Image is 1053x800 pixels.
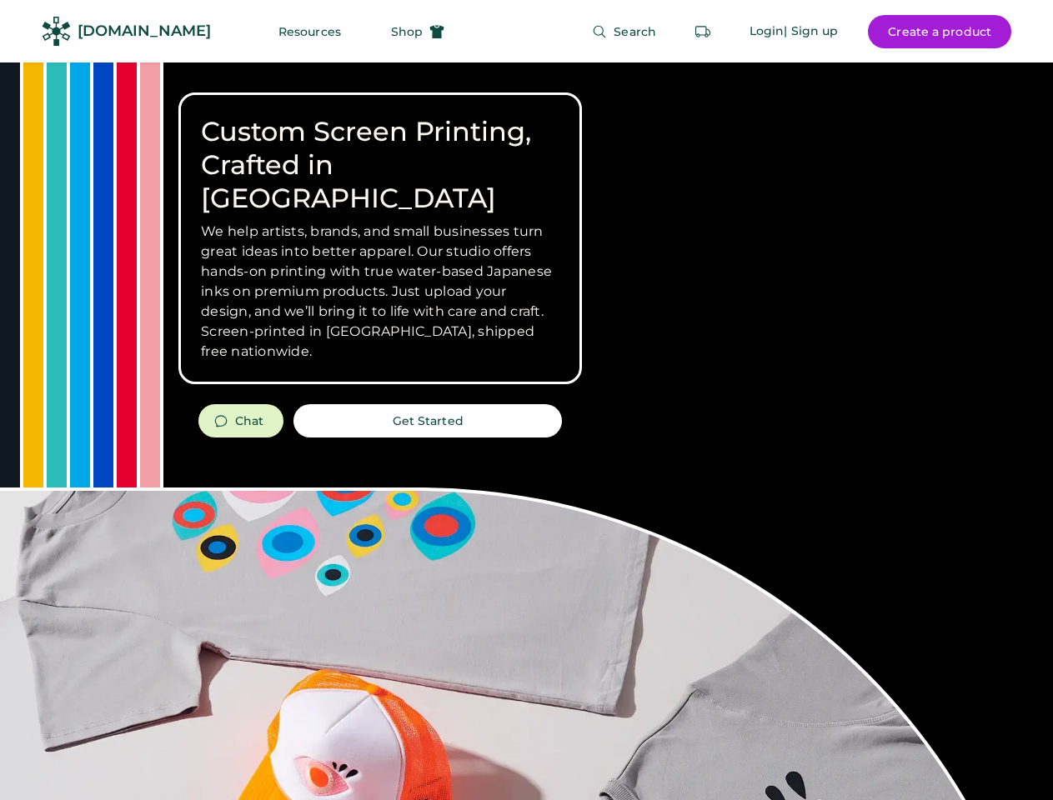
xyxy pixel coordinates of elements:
[201,115,559,215] h1: Custom Screen Printing, Crafted in [GEOGRAPHIC_DATA]
[198,404,283,437] button: Chat
[686,15,720,48] button: Retrieve an order
[572,15,676,48] button: Search
[391,26,423,37] span: Shop
[784,23,838,40] div: | Sign up
[371,15,464,48] button: Shop
[293,404,562,437] button: Get Started
[78,21,211,42] div: [DOMAIN_NAME]
[614,26,656,37] span: Search
[258,15,361,48] button: Resources
[42,17,71,46] img: Rendered Logo - Screens
[750,23,785,40] div: Login
[201,222,559,362] h3: We help artists, brands, and small businesses turn great ideas into better apparel. Our studio of...
[868,15,1011,48] button: Create a product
